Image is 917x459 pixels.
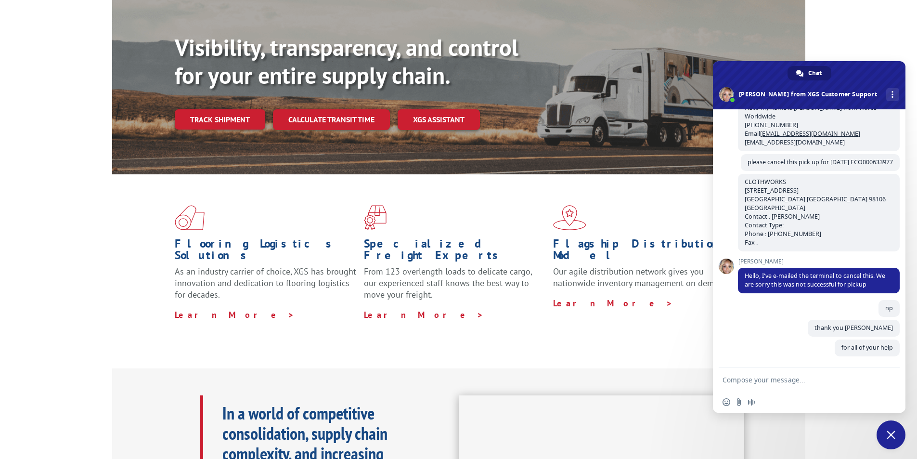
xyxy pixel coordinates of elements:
[886,88,899,101] div: More channels
[553,238,735,266] h1: Flagship Distribution Model
[175,109,265,130] a: Track shipment
[175,238,357,266] h1: Flooring Logistics Solutions
[735,398,743,406] span: Send a file
[745,272,885,289] span: Hello, I've e-mailed the terminal to cancel this. We are sorry this was not successful for pickup
[808,66,822,80] span: Chat
[745,104,877,146] span: Hello My name is [PERSON_NAME] from Tforce Worldwide [PHONE_NUMBER] Email [EMAIL_ADDRESS][DOMAIN_...
[723,398,730,406] span: Insert an emoji
[273,109,390,130] a: Calculate transit time
[398,109,480,130] a: XGS ASSISTANT
[364,205,387,230] img: xgs-icon-focused-on-flooring-red
[745,178,886,247] span: CLOTHWORKS [STREET_ADDRESS] [GEOGRAPHIC_DATA] [GEOGRAPHIC_DATA] 98106 [GEOGRAPHIC_DATA] Contact :...
[877,420,905,449] div: Close chat
[723,376,875,384] textarea: Compose your message...
[885,304,893,312] span: np
[748,158,893,166] span: please cancel this pick up for [DATE] FCO000633977
[175,266,356,300] span: As an industry carrier of choice, XGS has brought innovation and dedication to flooring logistics...
[175,309,295,320] a: Learn More >
[738,258,900,265] span: [PERSON_NAME]
[748,398,755,406] span: Audio message
[760,130,860,138] a: [EMAIL_ADDRESS][DOMAIN_NAME]
[175,32,518,90] b: Visibility, transparency, and control for your entire supply chain.
[814,324,893,332] span: thank you [PERSON_NAME]
[175,205,205,230] img: xgs-icon-total-supply-chain-intelligence-red
[841,343,893,352] span: for all of your help
[553,205,586,230] img: xgs-icon-flagship-distribution-model-red
[364,309,484,320] a: Learn More >
[553,298,673,309] a: Learn More >
[553,266,730,289] span: Our agile distribution network gives you nationwide inventory management on demand.
[364,238,546,266] h1: Specialized Freight Experts
[364,266,546,309] p: From 123 overlength loads to delicate cargo, our experienced staff knows the best way to move you...
[788,66,831,80] div: Chat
